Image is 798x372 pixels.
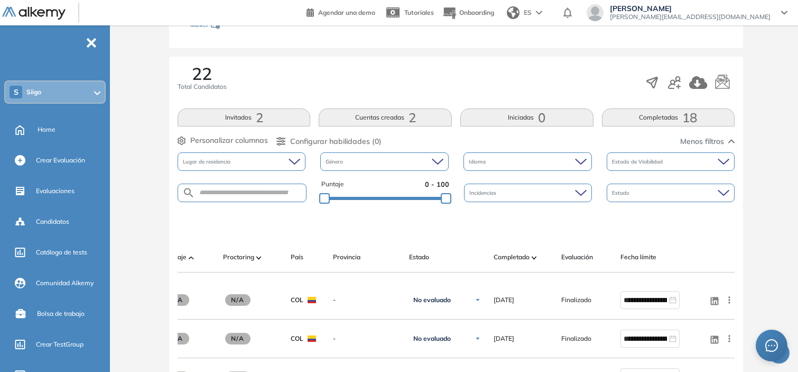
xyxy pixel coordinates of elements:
[612,158,665,166] span: Estado de Visibilidad
[680,136,724,147] span: Menos filtros
[610,13,771,21] span: [PERSON_NAME][EMAIL_ADDRESS][DOMAIN_NAME]
[333,334,401,343] span: -
[178,135,268,146] button: Personalizar columnas
[190,16,296,35] div: Mover
[602,108,735,126] button: Completadas18
[765,339,778,352] span: message
[413,296,451,304] span: No evaluado
[413,334,451,343] span: No evaluado
[36,217,69,226] span: Candidatos
[36,278,94,288] span: Comunidad Alkemy
[607,152,735,171] div: Estado de Visibilidad
[290,136,382,147] span: Configurar habilidades (0)
[37,309,85,319] span: Bolsa de trabajo
[320,152,449,171] div: Género
[494,295,514,305] span: [DATE]
[38,125,55,134] span: Home
[507,6,519,19] img: world
[333,252,360,262] span: Provincia
[36,156,85,165] span: Crear Evaluación
[321,179,344,189] span: Puntaje
[223,252,254,262] span: Proctoring
[469,158,488,166] span: Idioma
[459,8,494,16] span: Onboarding
[532,256,537,259] img: [missing "en.ARROW_ALT" translation]
[610,4,771,13] span: [PERSON_NAME]
[607,184,735,202] div: Estado
[178,82,227,92] span: Total Candidatos
[291,334,303,343] span: COL
[178,108,311,126] button: Invitados2
[326,158,345,166] span: Género
[190,135,268,146] span: Personalizar columnas
[464,184,592,202] div: Incidencias
[2,7,66,20] img: Logo
[319,108,452,126] button: Cuentas creadas2
[536,11,542,15] img: arrow
[318,8,375,16] span: Agendar una demo
[256,256,262,259] img: [missing "en.ARROW_ALT" translation]
[308,297,316,303] img: COL
[36,340,83,349] span: Crear TestGroup
[225,333,250,344] span: N/A
[680,136,735,147] button: Menos filtros
[425,179,449,189] span: 0 - 100
[189,256,194,259] img: [missing "en.ARROW_ALT" translation]
[404,8,434,16] span: Tutoriales
[494,334,514,343] span: [DATE]
[276,136,382,147] button: Configurar habilidades (0)
[14,88,18,96] span: S
[475,335,481,342] img: Ícono de flecha
[463,152,592,171] div: Idioma
[333,295,401,305] span: -
[475,297,481,303] img: Ícono de flecha
[469,189,498,197] span: Incidencias
[307,5,375,18] a: Agendar una demo
[192,65,212,82] span: 22
[409,252,429,262] span: Estado
[291,295,303,305] span: COL
[182,186,195,199] img: SEARCH_ALT
[561,252,593,262] span: Evaluación
[442,2,494,24] button: Onboarding
[561,334,591,343] span: Finalizado
[36,248,87,257] span: Catálogo de tests
[612,189,632,197] span: Estado
[620,252,656,262] span: Fecha límite
[183,158,233,166] span: Lugar de residencia
[308,335,316,342] img: COL
[460,108,593,126] button: Iniciadas0
[561,295,591,305] span: Finalizado
[524,8,532,17] span: ES
[225,294,250,306] span: N/A
[26,88,41,96] span: Siigo
[291,252,303,262] span: País
[494,252,530,262] span: Completado
[36,186,75,196] span: Evaluaciones
[178,152,306,171] div: Lugar de residencia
